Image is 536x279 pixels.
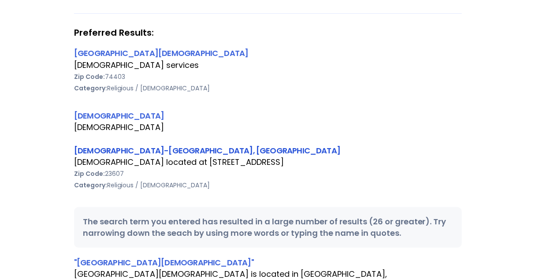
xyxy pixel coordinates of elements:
[74,27,462,38] strong: Preferred Results:
[74,82,462,94] div: Religious / [DEMOGRAPHIC_DATA]
[74,71,462,82] div: 74403
[74,110,164,121] a: [DEMOGRAPHIC_DATA]
[74,47,462,59] div: [GEOGRAPHIC_DATA][DEMOGRAPHIC_DATA]
[74,257,462,268] div: "[GEOGRAPHIC_DATA][DEMOGRAPHIC_DATA]"
[74,110,462,122] div: [DEMOGRAPHIC_DATA]
[74,72,105,81] b: Zip Code:
[74,207,462,248] div: The search term you entered has resulted in a large number of results (26 or greater). Try narrow...
[74,122,462,133] div: [DEMOGRAPHIC_DATA]
[74,169,105,178] b: Zip Code:
[74,145,462,156] div: [DEMOGRAPHIC_DATA]-[GEOGRAPHIC_DATA], [GEOGRAPHIC_DATA]
[74,181,107,190] b: Category:
[74,156,462,168] div: [DEMOGRAPHIC_DATA] located at [STREET_ADDRESS]
[74,60,462,71] div: [DEMOGRAPHIC_DATA] services
[74,145,340,156] a: [DEMOGRAPHIC_DATA]-[GEOGRAPHIC_DATA], [GEOGRAPHIC_DATA]
[74,84,107,93] b: Category:
[74,179,462,191] div: Religious / [DEMOGRAPHIC_DATA]
[74,168,462,179] div: 23607
[74,257,254,268] a: "[GEOGRAPHIC_DATA][DEMOGRAPHIC_DATA]"
[74,48,249,59] a: [GEOGRAPHIC_DATA][DEMOGRAPHIC_DATA]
